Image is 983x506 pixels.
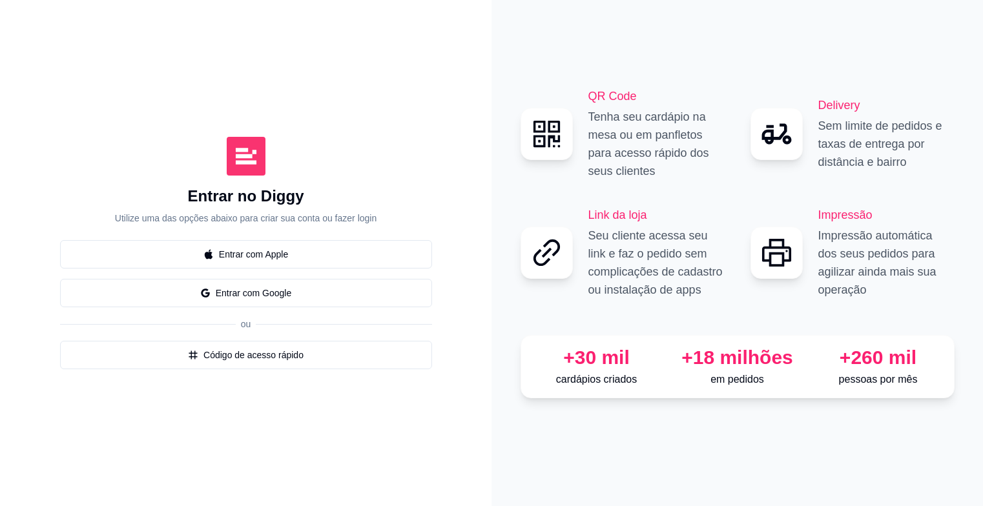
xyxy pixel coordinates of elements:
div: +18 milhões [672,346,803,369]
img: Diggy [227,137,265,176]
p: Tenha seu cardápio na mesa ou em panfletos para acesso rápido dos seus clientes [588,108,725,180]
button: numberCódigo de acesso rápido [60,341,432,369]
button: appleEntrar com Apple [60,240,432,268]
div: +260 mil [813,346,944,369]
span: number [188,350,198,360]
h2: Impressão [818,206,955,224]
p: Seu cliente acessa seu link e faz o pedido sem complicações de cadastro ou instalação de apps [588,227,725,299]
h2: QR Code [588,87,725,105]
div: +30 mil [532,346,662,369]
h1: Entrar no Diggy [187,186,304,207]
p: pessoas por mês [813,372,944,387]
p: Impressão automática dos seus pedidos para agilizar ainda mais sua operação [818,227,955,299]
p: Utilize uma das opções abaixo para criar sua conta ou fazer login [115,212,377,225]
p: cardápios criados [532,372,662,387]
h2: Delivery [818,96,955,114]
span: google [200,288,211,298]
p: em pedidos [672,372,803,387]
span: apple [203,249,214,259]
span: ou [236,319,256,329]
p: Sem limite de pedidos e taxas de entrega por distância e bairro [818,117,955,171]
button: googleEntrar com Google [60,279,432,307]
h2: Link da loja [588,206,725,224]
